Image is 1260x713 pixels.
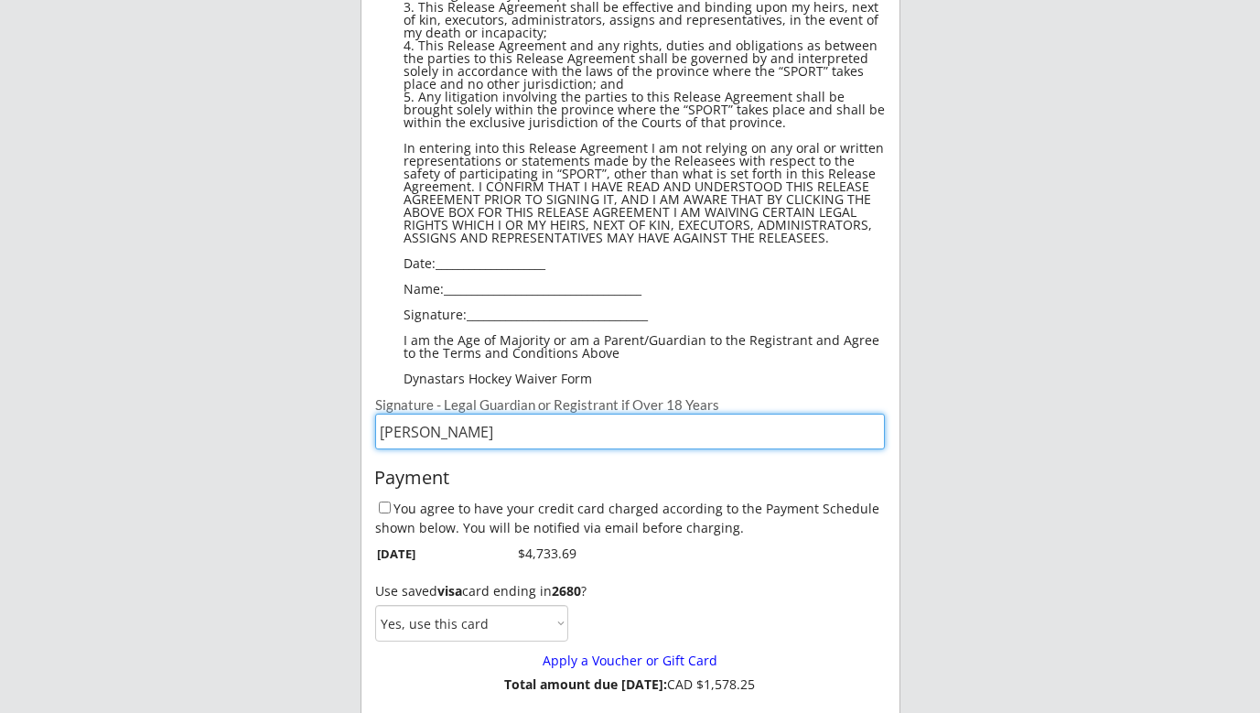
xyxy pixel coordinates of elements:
[385,654,875,669] div: Apply a Voucher or Gift Card
[375,414,885,449] input: Type full name
[375,500,879,536] label: You agree to have your credit card charged according to the Payment Schedule shown below. You wil...
[437,582,462,600] strong: visa
[552,582,581,600] strong: 2680
[487,545,576,563] div: $4,733.69
[504,675,667,693] strong: Total amount due [DATE]:
[375,398,885,412] div: Signature - Legal Guardian or Registrant if Over 18 Years
[377,546,461,562] div: [DATE]
[374,468,887,488] div: Payment
[375,584,885,600] div: Use saved card ending in ?
[504,677,756,693] div: CAD $1,578.25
